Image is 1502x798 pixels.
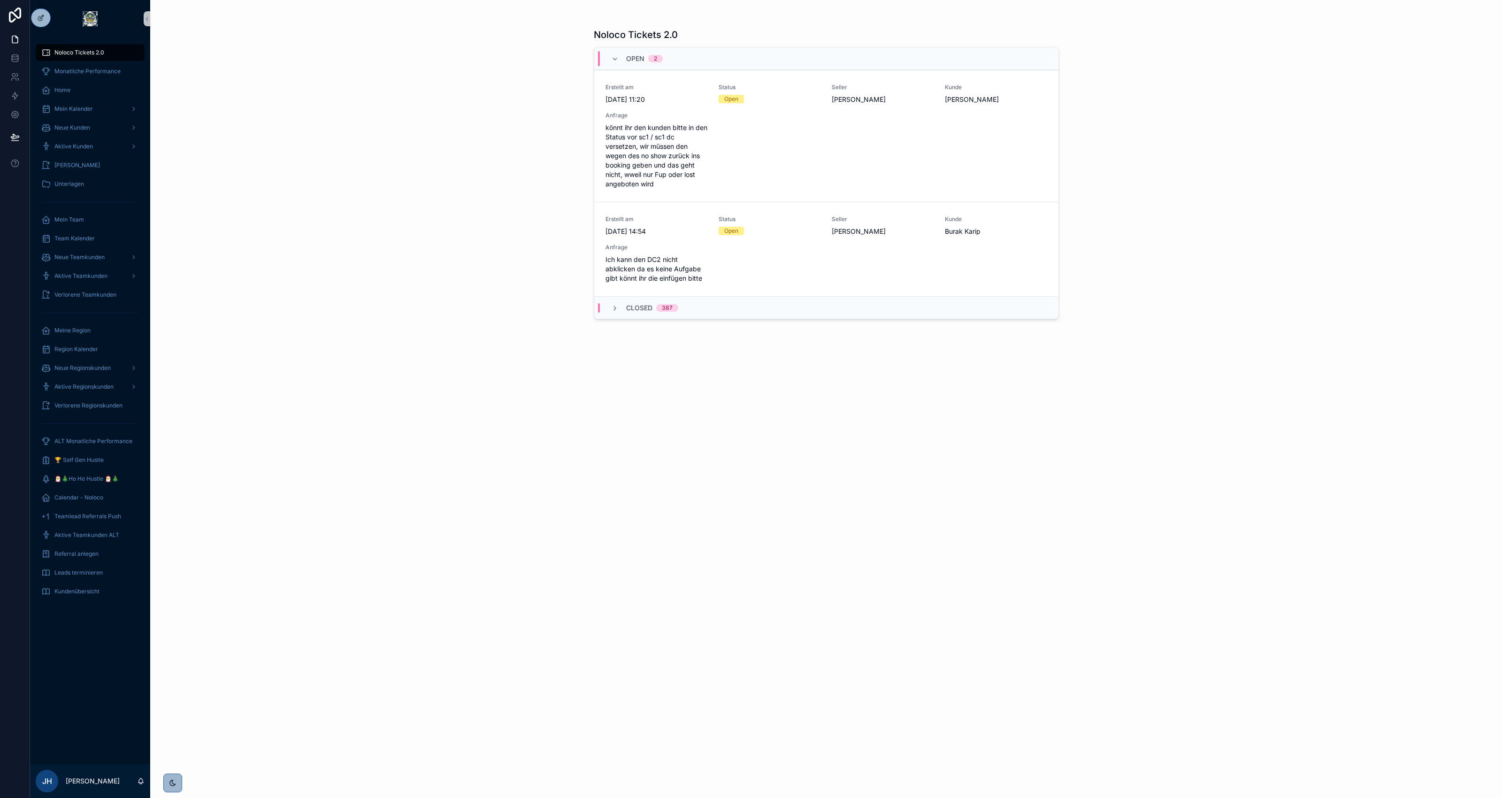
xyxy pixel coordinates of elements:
p: [PERSON_NAME] [66,776,120,786]
h1: Noloco Tickets 2.0 [594,28,678,41]
span: Aktive Kunden [54,143,93,150]
span: Anfrage [605,244,707,251]
a: Verlorene Teamkunden [36,286,145,303]
div: 387 [662,304,673,312]
span: Unterlagen [54,180,84,188]
a: Aktive Teamkunden [36,268,145,284]
span: Referral anlegen [54,550,99,558]
img: App logo [83,11,98,26]
span: [PERSON_NAME] [54,161,100,169]
a: Verlorene Regionskunden [36,397,145,414]
span: könnt ihr den kunden bitte in den Status vor sc1 / sc1 dc versetzen, wir müssen den wegen des no ... [605,123,707,189]
span: Erstellt am [605,84,707,91]
span: Noloco Tickets 2.0 [54,49,104,56]
span: JH [42,775,52,787]
span: Aktive Teamkunden ALT [54,531,119,539]
span: [PERSON_NAME] [832,95,934,104]
div: Open [724,227,738,235]
a: Mein Kalender [36,100,145,117]
a: Aktive Kunden [36,138,145,155]
a: Referral anlegen [36,545,145,562]
span: Meine Region [54,327,91,334]
span: 🏆 Self Gen Hustle [54,456,104,464]
a: Teamlead Referrals Push [36,508,145,525]
a: [PERSON_NAME] [36,157,145,174]
span: Monatliche Performance [54,68,121,75]
a: Kundenübersicht [36,583,145,600]
a: 🏆 Self Gen Hustle [36,452,145,468]
span: Kunde [945,84,1047,91]
a: ALT Monatliche Performance [36,433,145,450]
span: Neue Teamkunden [54,253,105,261]
span: Kundenübersicht [54,588,100,595]
span: Team Kalender [54,235,95,242]
span: Seller [832,84,934,91]
a: Neue Regionskunden [36,360,145,376]
span: ALT Monatliche Performance [54,437,132,445]
a: Erstellt am[DATE] 11:20StatusOpenSeller[PERSON_NAME]Kunde[PERSON_NAME]Anfragekönnt ihr den kunden... [594,70,1058,202]
a: Neue Kunden [36,119,145,136]
span: [PERSON_NAME] [945,95,1047,104]
span: Status [719,84,820,91]
div: 2 [654,55,657,62]
span: [DATE] 14:54 [605,227,707,236]
a: Noloco Tickets 2.0 [36,44,145,61]
span: Verlorene Regionskunden [54,402,123,409]
span: Region Kalender [54,345,98,353]
span: Leads terminieren [54,569,103,576]
span: Seller [832,215,934,223]
span: Teamlead Referrals Push [54,513,121,520]
a: Region Kalender [36,341,145,358]
span: Kunde [945,215,1047,223]
span: Erstellt am [605,215,707,223]
a: Team Kalender [36,230,145,247]
div: scrollable content [30,38,150,612]
a: Neue Teamkunden [36,249,145,266]
span: Calendar - Noloco [54,494,103,501]
div: Open [724,95,738,103]
span: Neue Regionskunden [54,364,111,372]
a: Unterlagen [36,176,145,192]
span: Mein Kalender [54,105,93,113]
span: Aktive Regionskunden [54,383,114,391]
span: 🎅🎄Ho Ho Hustle 🎅🎄 [54,475,119,483]
a: 🎅🎄Ho Ho Hustle 🎅🎄 [36,470,145,487]
a: Leads terminieren [36,564,145,581]
a: Erstellt am[DATE] 14:54StatusOpenSeller[PERSON_NAME]KundeBurak KaripAnfrageIch kann den DC2 nicht... [594,202,1058,296]
a: Mein Team [36,211,145,228]
a: Aktive Teamkunden ALT [36,527,145,544]
a: Calendar - Noloco [36,489,145,506]
span: Mein Team [54,216,84,223]
span: Burak Karip [945,227,1047,236]
span: [PERSON_NAME] [832,227,934,236]
span: Anfrage [605,112,707,119]
span: Neue Kunden [54,124,90,131]
span: [DATE] 11:20 [605,95,707,104]
a: Home [36,82,145,99]
span: Open [626,54,644,63]
a: Monatliche Performance [36,63,145,80]
a: Aktive Regionskunden [36,378,145,395]
span: Status [719,215,820,223]
span: Aktive Teamkunden [54,272,107,280]
span: Closed [626,303,652,313]
span: Home [54,86,70,94]
span: Ich kann den DC2 nicht abklicken da es keine Aufgabe gibt könnt ihr die einfügen bitte [605,255,707,283]
a: Meine Region [36,322,145,339]
span: Verlorene Teamkunden [54,291,116,299]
